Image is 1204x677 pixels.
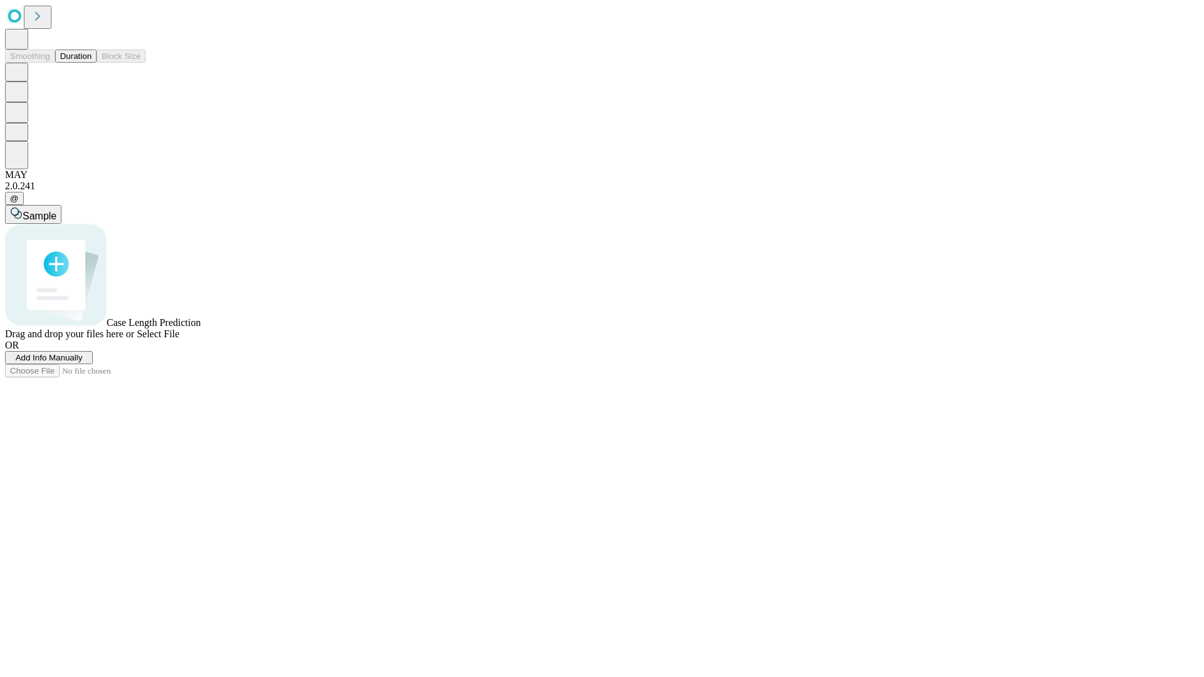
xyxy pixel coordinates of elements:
[5,181,1199,192] div: 2.0.241
[5,328,134,339] span: Drag and drop your files here or
[137,328,179,339] span: Select File
[5,192,24,205] button: @
[5,50,55,63] button: Smoothing
[5,340,19,350] span: OR
[55,50,97,63] button: Duration
[107,317,201,328] span: Case Length Prediction
[5,351,93,364] button: Add Info Manually
[16,353,83,362] span: Add Info Manually
[5,169,1199,181] div: MAY
[10,194,19,203] span: @
[97,50,145,63] button: Block Size
[5,205,61,224] button: Sample
[23,211,56,221] span: Sample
